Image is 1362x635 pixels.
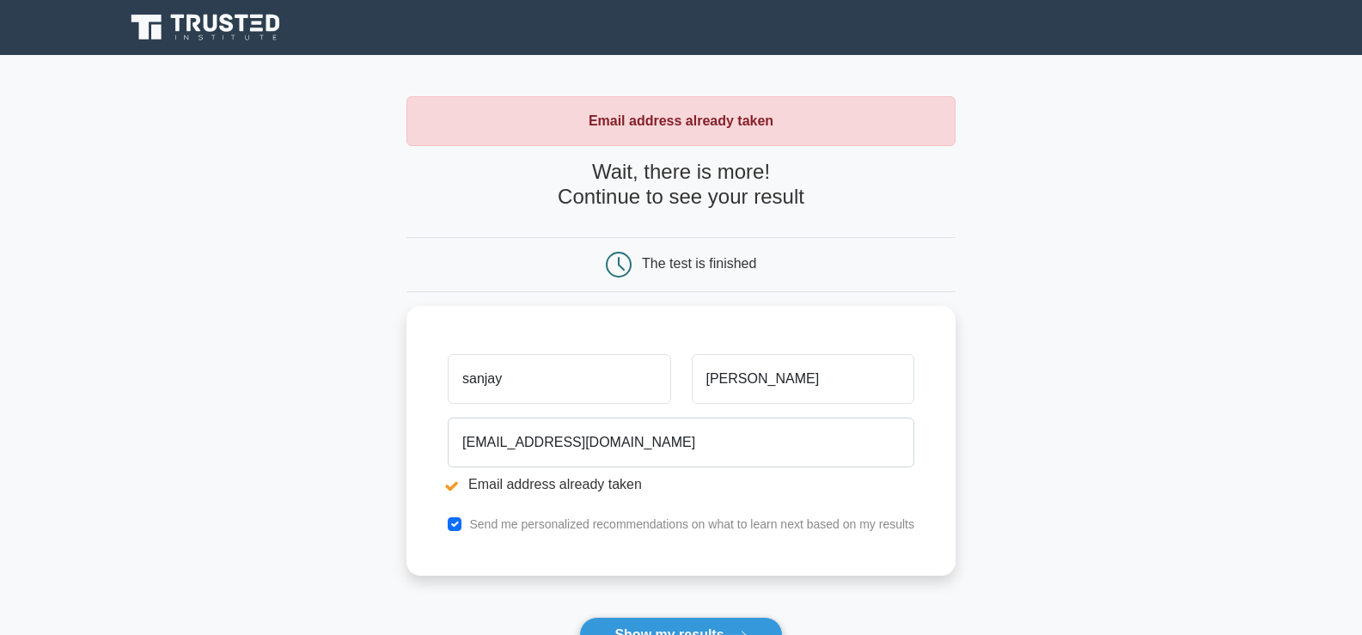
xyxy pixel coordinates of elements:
strong: Email address already taken [589,113,773,128]
h4: Wait, there is more! Continue to see your result [406,160,956,210]
input: Email [448,418,914,467]
li: Email address already taken [448,474,914,495]
input: First name [448,354,670,404]
label: Send me personalized recommendations on what to learn next based on my results [469,517,914,531]
input: Last name [692,354,914,404]
div: The test is finished [642,256,756,271]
